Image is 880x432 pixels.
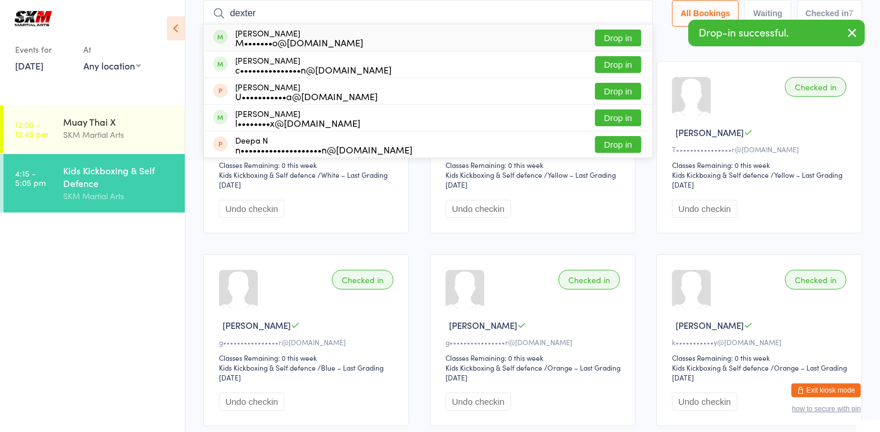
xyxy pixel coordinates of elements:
[235,82,378,101] div: [PERSON_NAME]
[785,270,846,290] div: Checked in
[785,77,846,97] div: Checked in
[446,200,511,218] button: Undo checkin
[449,319,517,331] span: [PERSON_NAME]
[219,337,397,347] div: g••••••••••••••••r@[DOMAIN_NAME]
[3,105,185,153] a: 12:00 -12:45 pmMuay Thai XSKM Martial Arts
[222,319,291,331] span: [PERSON_NAME]
[235,56,392,74] div: [PERSON_NAME]
[446,353,623,363] div: Classes Remaining: 0 this week
[672,337,850,347] div: k•••••••••••y@[DOMAIN_NAME]
[219,170,316,180] div: Kids Kickboxing & Self defence
[235,136,412,154] div: Deepa N
[849,9,853,18] div: 7
[63,115,175,128] div: Muay Thai X
[235,91,378,101] div: U•••••••••••a@[DOMAIN_NAME]
[63,189,175,203] div: SKM Martial Arts
[12,9,55,28] img: SKM Martial Arts
[63,164,175,189] div: Kids Kickboxing & Self Defence
[672,353,850,363] div: Classes Remaining: 0 this week
[672,144,850,154] div: T••••••••••••••••r@[DOMAIN_NAME]
[446,170,542,180] div: Kids Kickboxing & Self defence
[219,200,284,218] button: Undo checkin
[672,170,769,180] div: Kids Kickboxing & Self defence
[332,270,393,290] div: Checked in
[219,393,284,411] button: Undo checkin
[675,319,744,331] span: [PERSON_NAME]
[15,40,72,59] div: Events for
[15,120,48,138] time: 12:00 - 12:45 pm
[235,28,363,47] div: [PERSON_NAME]
[558,270,620,290] div: Checked in
[3,154,185,213] a: 4:15 -5:05 pmKids Kickboxing & Self DefenceSKM Martial Arts
[446,160,623,170] div: Classes Remaining: 0 this week
[219,353,397,363] div: Classes Remaining: 0 this week
[595,83,641,100] button: Drop in
[235,109,360,127] div: [PERSON_NAME]
[83,40,141,59] div: At
[235,118,360,127] div: l••••••••x@[DOMAIN_NAME]
[235,145,412,154] div: n••••••••••••••••••••n@[DOMAIN_NAME]
[235,38,363,47] div: M•••••••o@[DOMAIN_NAME]
[792,405,861,413] button: how to secure with pin
[219,160,397,170] div: Classes Remaining: 0 this week
[235,65,392,74] div: c•••••••••••••••n@[DOMAIN_NAME]
[595,56,641,73] button: Drop in
[15,169,46,187] time: 4:15 - 5:05 pm
[15,59,43,72] a: [DATE]
[672,393,737,411] button: Undo checkin
[219,363,316,372] div: Kids Kickboxing & Self defence
[446,393,511,411] button: Undo checkin
[672,363,769,372] div: Kids Kickboxing & Self defence
[595,30,641,46] button: Drop in
[595,109,641,126] button: Drop in
[672,200,737,218] button: Undo checkin
[83,59,141,72] div: Any location
[446,337,623,347] div: g••••••••••••••••r@[DOMAIN_NAME]
[595,136,641,153] button: Drop in
[446,363,542,372] div: Kids Kickboxing & Self defence
[675,126,744,138] span: [PERSON_NAME]
[672,160,850,170] div: Classes Remaining: 0 this week
[688,20,865,46] div: Drop-in successful.
[63,128,175,141] div: SKM Martial Arts
[791,383,861,397] button: Exit kiosk mode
